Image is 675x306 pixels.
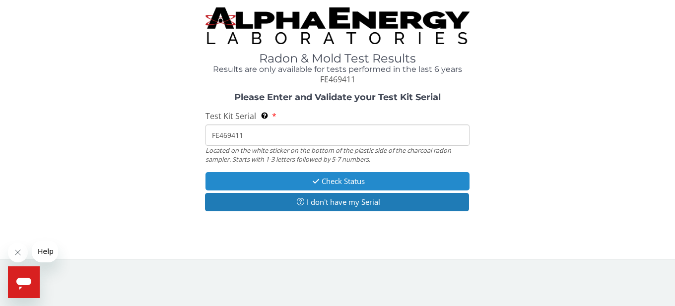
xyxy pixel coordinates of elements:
span: Test Kit Serial [205,111,256,122]
iframe: Button to launch messaging window [8,266,40,298]
h4: Results are only available for tests performed in the last 6 years [205,65,470,74]
h1: Radon & Mold Test Results [205,52,470,65]
div: Located on the white sticker on the bottom of the plastic side of the charcoal radon sampler. Sta... [205,146,470,164]
button: I don't have my Serial [205,193,469,211]
iframe: Close message [8,243,28,262]
span: FE469411 [320,74,355,85]
iframe: Message from company [32,241,58,262]
img: TightCrop.jpg [205,7,470,44]
button: Check Status [205,172,470,190]
strong: Please Enter and Validate your Test Kit Serial [234,92,441,103]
